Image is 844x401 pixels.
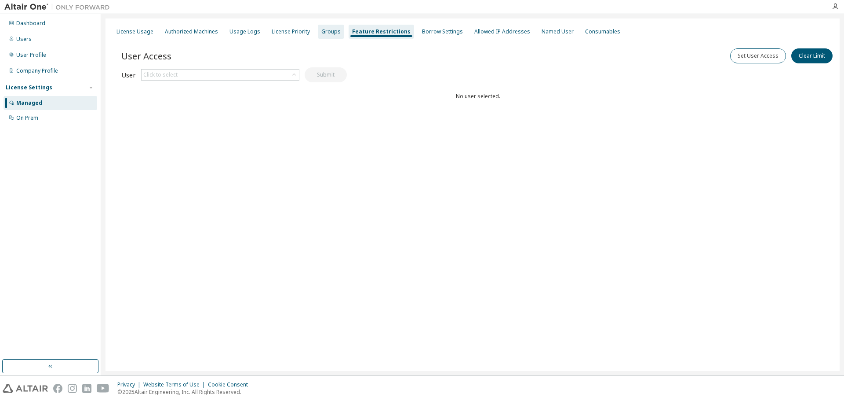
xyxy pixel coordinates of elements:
div: Cookie Consent [208,381,253,388]
div: Usage Logs [229,28,260,35]
div: Groups [321,28,341,35]
div: Privacy [117,381,143,388]
button: Set User Access [730,48,786,63]
img: altair_logo.svg [3,384,48,393]
img: facebook.svg [53,384,62,393]
div: Borrow Settings [422,28,463,35]
div: Company Profile [16,67,58,74]
div: Dashboard [16,20,45,27]
div: Click to select [143,71,178,78]
img: youtube.svg [97,384,109,393]
div: Feature Restrictions [352,28,411,35]
div: Website Terms of Use [143,381,208,388]
div: Allowed IP Addresses [474,28,530,35]
img: instagram.svg [68,384,77,393]
div: User Profile [16,52,46,59]
div: No user selected. [121,93,834,100]
div: Consumables [585,28,620,35]
div: Managed [16,99,42,107]
div: On Prem [16,114,38,121]
div: License Priority [272,28,310,35]
div: Authorized Machines [165,28,218,35]
button: Submit [305,67,347,82]
img: linkedin.svg [82,384,91,393]
button: Clear Limit [791,48,833,63]
div: License Settings [6,84,52,91]
div: Click to select [142,70,299,80]
p: © 2025 Altair Engineering, Inc. All Rights Reserved. [117,388,253,396]
div: Users [16,36,32,43]
div: License Usage [116,28,153,35]
div: Named User [542,28,574,35]
span: User Access [121,50,171,62]
img: Altair One [4,3,114,11]
label: User [121,71,136,78]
